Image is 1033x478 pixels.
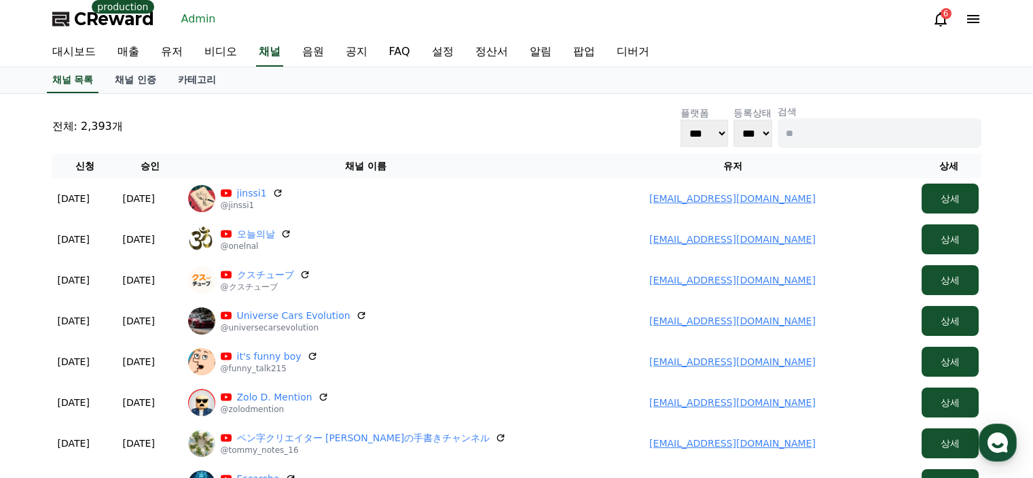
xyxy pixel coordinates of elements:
a: CReward [52,8,154,30]
a: 팝업 [562,38,606,67]
a: [EMAIL_ADDRESS][DOMAIN_NAME] [649,193,816,204]
img: クスチューブ [188,267,215,294]
a: 설정 [421,38,465,67]
a: [EMAIL_ADDRESS][DOMAIN_NAME] [649,275,816,286]
a: it's funny boy [237,349,302,363]
a: 유저 [150,38,194,67]
button: 상세 [922,265,979,295]
a: 채널 인증 [104,67,167,93]
img: 오늘의날 [188,226,215,253]
p: [DATE] [123,192,155,205]
a: jinssi1 [237,186,267,200]
p: 검색 [778,105,981,118]
p: @onelnal [221,241,291,252]
a: 6 [932,11,949,27]
p: [DATE] [123,396,155,409]
th: 유저 [549,154,916,178]
a: 상세 [922,193,979,204]
p: 등록상태 [733,106,772,120]
a: 비디오 [194,38,248,67]
p: 플랫폼 [681,106,728,120]
p: @funny_talk215 [221,363,318,374]
p: @universecarsevolution [221,322,367,333]
p: [DATE] [58,314,90,328]
a: 디버거 [606,38,660,67]
a: FAQ [378,38,421,67]
span: CReward [74,8,154,30]
button: 상세 [922,306,979,336]
p: [DATE] [123,233,155,246]
a: 상세 [922,275,979,286]
img: Universe Cars Evolution [188,307,215,335]
a: Zolo D. Mention [237,390,312,404]
div: 6 [941,8,952,19]
p: [DATE] [58,233,90,246]
a: 알림 [519,38,562,67]
p: [DATE] [58,437,90,450]
a: [EMAIL_ADDRESS][DOMAIN_NAME] [649,356,816,367]
button: 상세 [922,388,979,417]
a: 상세 [922,234,979,245]
img: jinssi1 [188,185,215,212]
a: 음원 [291,38,335,67]
p: [DATE] [58,396,90,409]
th: 상세 [916,154,981,178]
a: [EMAIL_ADDRESS][DOMAIN_NAME] [649,397,816,408]
p: [DATE] [123,437,155,450]
a: 상세 [922,397,979,408]
a: 채널 [256,38,283,67]
a: 정산서 [465,38,519,67]
p: [DATE] [58,192,90,205]
p: [DATE] [123,355,155,369]
button: 상세 [922,428,979,458]
p: @クスチューブ [221,281,310,292]
a: ペン字クリエイター [PERSON_NAME]の手書きチャンネル [237,431,490,445]
p: @zolodmention [221,404,329,415]
a: 상세 [922,438,979,449]
p: 전체: 2,393개 [52,118,123,135]
a: Admin [176,8,221,30]
a: 대시보드 [41,38,107,67]
p: [DATE] [58,273,90,287]
a: 오늘의날 [237,227,275,241]
a: 상세 [922,315,979,326]
img: ペン字クリエイター Tommyの手書きチャンネル [188,430,215,457]
p: @tommy_notes_16 [221,445,507,456]
p: [DATE] [58,355,90,369]
p: [DATE] [123,273,155,287]
th: 채널 이름 [183,154,549,178]
p: @jinssi1 [221,200,283,211]
a: 카테고리 [167,67,227,93]
button: 상세 [922,347,979,377]
a: 매출 [107,38,150,67]
a: クスチューブ [237,268,294,281]
a: 채널 목록 [47,67,99,93]
th: 승인 [117,154,183,178]
a: [EMAIL_ADDRESS][DOMAIN_NAME] [649,315,816,326]
button: 상세 [922,184,979,214]
img: Zolo D. Mention [188,389,215,416]
button: 상세 [922,224,979,254]
p: [DATE] [123,314,155,328]
a: 공지 [335,38,378,67]
a: Universe Cars Evolution [237,309,350,322]
a: [EMAIL_ADDRESS][DOMAIN_NAME] [649,234,816,245]
img: it's funny boy [188,348,215,375]
a: [EMAIL_ADDRESS][DOMAIN_NAME] [649,438,816,449]
th: 신청 [52,154,117,178]
a: 상세 [922,356,979,367]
